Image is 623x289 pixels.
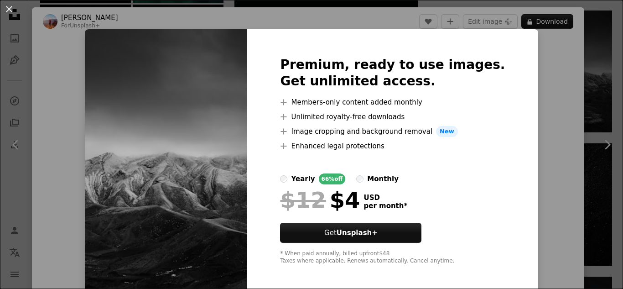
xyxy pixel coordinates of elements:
[280,175,287,183] input: yearly66%off
[280,97,505,108] li: Members-only content added monthly
[280,188,360,212] div: $4
[436,126,458,137] span: New
[363,194,407,202] span: USD
[337,229,378,237] strong: Unsplash+
[280,223,421,243] button: GetUnsplash+
[356,175,363,183] input: monthly
[363,202,407,210] span: per month *
[280,111,505,122] li: Unlimited royalty-free downloads
[291,173,315,184] div: yearly
[280,250,505,265] div: * When paid annually, billed upfront $48 Taxes where applicable. Renews automatically. Cancel any...
[319,173,346,184] div: 66% off
[367,173,399,184] div: monthly
[280,57,505,89] h2: Premium, ready to use images. Get unlimited access.
[280,126,505,137] li: Image cropping and background removal
[280,188,326,212] span: $12
[280,141,505,152] li: Enhanced legal protections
